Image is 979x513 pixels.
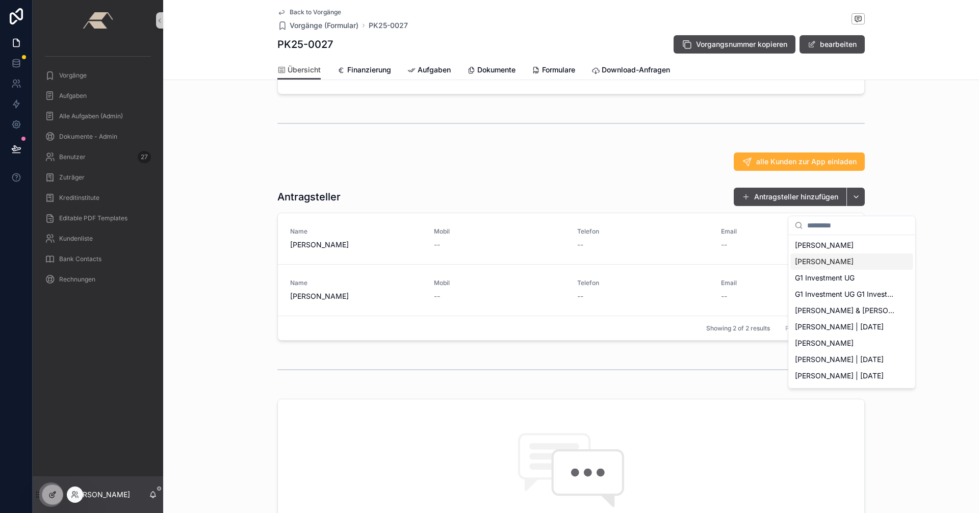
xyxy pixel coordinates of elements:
[288,65,321,75] span: Übersicht
[795,322,884,332] span: [PERSON_NAME] | [DATE]
[278,213,864,264] a: Name[PERSON_NAME]Mobil--Telefon--Email--
[39,148,157,166] a: Benutzer27
[278,264,864,316] a: Name[PERSON_NAME]Mobil--Telefon--Email--
[290,20,358,31] span: Vorgänge (Formular)
[434,240,440,250] span: --
[39,270,157,289] a: Rechnungen
[577,240,583,250] span: --
[59,71,87,80] span: Vorgänge
[591,61,670,81] a: Download-Anfragen
[290,240,422,250] span: [PERSON_NAME]
[59,133,117,141] span: Dokumente - Admin
[434,227,565,236] span: Mobil
[407,61,451,81] a: Aufgaben
[39,189,157,207] a: Kreditinstitute
[347,65,391,75] span: Finanzierung
[789,235,915,388] div: Suggestions
[477,65,516,75] span: Dokumente
[369,20,408,31] a: PK25-0027
[795,256,854,267] span: [PERSON_NAME]
[290,291,422,301] span: [PERSON_NAME]
[277,61,321,80] a: Übersicht
[59,255,101,263] span: Bank Contacts
[721,240,727,250] span: --
[795,371,884,381] span: [PERSON_NAME] | [DATE]
[59,214,127,222] span: Editable PDF Templates
[674,35,795,54] button: Vorgangsnummer kopieren
[277,8,341,16] a: Back to Vorgänge
[138,151,151,163] div: 27
[39,209,157,227] a: Editable PDF Templates
[83,12,113,29] img: App logo
[467,61,516,81] a: Dokumente
[39,168,157,187] a: Zuträger
[418,65,451,75] span: Aufgaben
[795,338,854,348] span: [PERSON_NAME]
[706,324,770,332] span: Showing 2 of 2 results
[721,279,853,287] span: Email
[434,291,440,301] span: --
[734,152,865,171] button: alle Kunden zur App einladen
[59,153,86,161] span: Benutzer
[795,273,855,283] span: G1 Investment UG
[39,229,157,248] a: Kundenliste
[290,279,422,287] span: Name
[277,20,358,31] a: Vorgänge (Formular)
[39,127,157,146] a: Dokumente - Admin
[795,354,884,365] span: [PERSON_NAME] | [DATE]
[59,173,85,182] span: Zuträger
[721,291,727,301] span: --
[434,279,565,287] span: Mobil
[59,235,93,243] span: Kundenliste
[290,8,341,16] span: Back to Vorgänge
[721,227,853,236] span: Email
[277,190,341,204] h1: Antragsteller
[532,61,575,81] a: Formulare
[795,305,897,316] span: [PERSON_NAME] & [PERSON_NAME] eGbR
[577,291,583,301] span: --
[277,37,333,52] h1: PK25-0027
[290,227,422,236] span: Name
[337,61,391,81] a: Finanzierung
[756,157,857,167] span: alle Kunden zur App einladen
[59,194,99,202] span: Kreditinstitute
[39,250,157,268] a: Bank Contacts
[59,275,95,284] span: Rechnungen
[734,188,846,206] button: Antragsteller hinzufügen
[577,227,709,236] span: Telefon
[39,66,157,85] a: Vorgänge
[59,92,87,100] span: Aufgaben
[39,87,157,105] a: Aufgaben
[602,65,670,75] span: Download-Anfragen
[795,289,897,299] span: G1 Investment UG G1 Investment UG
[39,107,157,125] a: Alle Aufgaben (Admin)
[542,65,575,75] span: Formulare
[577,279,709,287] span: Telefon
[33,41,163,302] div: scrollable content
[800,35,865,54] button: bearbeiten
[795,240,854,250] span: [PERSON_NAME]
[795,387,854,397] span: [PERSON_NAME]
[696,39,787,49] span: Vorgangsnummer kopieren
[71,490,130,500] p: [PERSON_NAME]
[59,112,123,120] span: Alle Aufgaben (Admin)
